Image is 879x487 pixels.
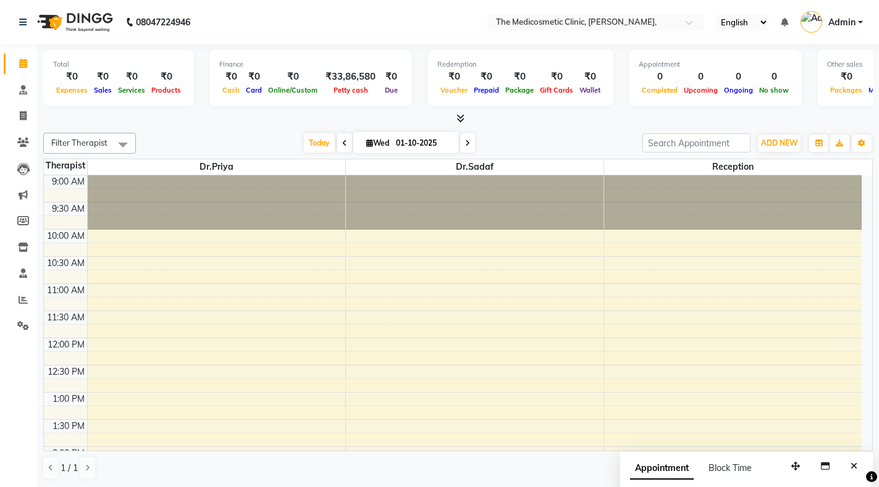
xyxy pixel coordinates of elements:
span: Services [115,86,148,94]
div: 1:00 PM [50,393,87,406]
b: 08047224946 [136,5,190,40]
div: ₹0 [265,70,321,84]
div: 0 [681,70,721,84]
div: Redemption [437,59,604,70]
span: Dr.Priya [88,159,345,175]
button: ADD NEW [758,135,801,152]
div: 10:00 AM [44,230,87,243]
div: ₹0 [91,70,115,84]
div: 0 [721,70,756,84]
span: Cash [219,86,243,94]
button: Close [845,457,863,476]
span: Prepaid [471,86,502,94]
span: Upcoming [681,86,721,94]
span: Expenses [53,86,91,94]
span: Today [304,133,335,152]
span: Due [382,86,401,94]
span: Wed [363,138,392,148]
div: 1:30 PM [50,420,87,433]
div: Appointment [639,59,792,70]
span: Voucher [437,86,471,94]
span: ADD NEW [761,138,797,148]
div: ₹0 [471,70,502,84]
span: No show [756,86,792,94]
span: Dr.Sadaf [346,159,604,175]
img: logo [32,5,116,40]
div: Total [53,59,184,70]
div: ₹0 [219,70,243,84]
div: 12:30 PM [45,365,87,378]
span: Wallet [576,86,604,94]
span: Package [502,86,537,94]
div: ₹0 [115,70,148,84]
div: ₹0 [381,70,402,84]
div: 0 [639,70,681,84]
input: Search Appointment [642,133,751,152]
span: Block Time [709,462,752,473]
span: Petty cash [330,86,371,94]
span: Packages [827,86,865,94]
div: ₹0 [576,70,604,84]
img: Admin [801,11,822,33]
div: ₹0 [437,70,471,84]
span: Products [148,86,184,94]
input: 2025-10-01 [392,134,454,152]
span: Reception [604,159,862,175]
div: ₹0 [53,70,91,84]
span: Completed [639,86,681,94]
div: ₹0 [148,70,184,84]
div: ₹0 [827,70,865,84]
div: 2:00 PM [50,447,87,460]
span: Admin [828,16,856,29]
div: 11:00 AM [44,284,87,297]
div: ₹0 [243,70,265,84]
div: Finance [219,59,402,70]
div: 9:30 AM [49,202,87,215]
span: Gift Cards [537,86,576,94]
div: 12:00 PM [45,338,87,351]
div: 10:30 AM [44,257,87,270]
div: ₹0 [502,70,537,84]
span: Card [243,86,265,94]
span: Online/Custom [265,86,321,94]
div: 0 [756,70,792,84]
span: Appointment [630,457,694,480]
div: ₹33,86,580 [321,70,381,84]
div: Therapist [44,159,87,172]
span: Ongoing [721,86,756,94]
div: 9:00 AM [49,175,87,188]
div: 11:30 AM [44,311,87,324]
span: Filter Therapist [51,138,107,148]
span: 1 / 1 [61,462,78,475]
span: Sales [91,86,115,94]
div: ₹0 [537,70,576,84]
